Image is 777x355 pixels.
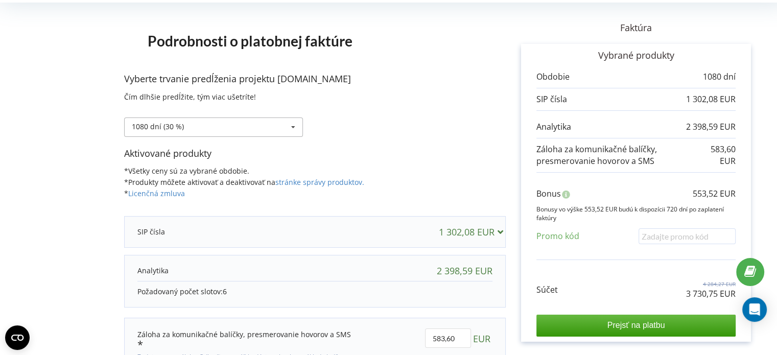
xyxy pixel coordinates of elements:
[5,325,30,350] button: Otvoriť widget CMP
[536,205,724,222] font: Bonusy vo výške 553,52 EUR budú k dispozícii 720 dní po zaplatení faktúry
[536,144,657,167] font: Záloha za komunikačné balíčky, presmerovanie hovorov a SMS
[437,265,492,277] font: 2 398,59 EUR
[686,93,736,105] font: 1 302,08 EUR
[148,32,352,50] font: Podrobnosti o platobnej faktúre
[124,147,211,159] font: Aktivované produkty
[137,287,223,296] font: Požadovaný počet slotov:
[536,121,571,132] font: Analytika
[439,226,495,238] font: 1 302,08 EUR
[124,177,275,187] font: *Produkty môžete aktivovať a deaktivovať na
[473,333,490,345] font: EUR
[703,71,736,82] font: 1080 dní
[137,266,169,275] font: Analytika
[711,144,736,167] font: 583,60 EUR
[639,228,736,244] input: Zadajte promo kód
[536,284,558,295] font: Súčet
[703,280,736,288] font: 4 284,27 EUR
[742,297,767,322] div: Otvoriť Intercom Messenger
[137,329,351,339] font: Záloha za komunikačné balíčky, presmerovanie hovorov a SMS
[124,92,256,102] font: Čím dlhšie predĺžite, tým viac ušetríte!
[620,21,652,34] font: Faktúra
[686,121,736,132] font: 2 398,59 EUR
[598,49,674,61] font: Vybrané produkty
[693,188,736,199] font: 553,52 EUR
[132,122,184,131] font: 1080 dní (30 %)
[536,315,736,336] input: Prejsť na platbu
[536,230,579,242] font: Promo kód
[124,166,249,176] font: *Všetky ceny sú za vybrané obdobie.
[124,73,351,85] font: Vyberte trvanie predĺženia projektu [DOMAIN_NAME]
[137,227,165,236] font: SIP čísla
[536,93,567,105] font: SIP čísla
[275,177,364,187] a: stránke správy produktov.
[223,287,227,296] font: 6
[536,71,570,82] font: Obdobie
[686,288,736,299] font: 3 730,75 EUR
[536,188,561,199] font: Bonus
[128,188,185,198] a: Licenčná zmluva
